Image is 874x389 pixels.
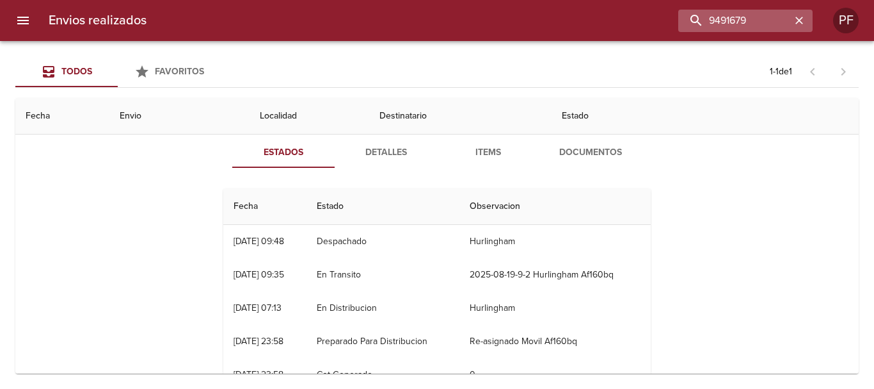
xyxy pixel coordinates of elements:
[445,145,532,161] span: Items
[306,325,459,358] td: Preparado Para Distribucion
[240,145,327,161] span: Estados
[223,188,306,225] th: Fecha
[234,336,283,347] div: [DATE] 23:58
[232,137,642,168] div: Tabs detalle de guia
[828,56,859,87] span: Pagina siguiente
[342,145,429,161] span: Detalles
[770,65,792,78] p: 1 - 1 de 1
[369,98,552,135] th: Destinatario
[234,369,283,380] div: [DATE] 23:58
[552,98,859,135] th: Estado
[306,258,459,292] td: En Transito
[459,225,651,258] td: Hurlingham
[547,145,634,161] span: Documentos
[61,66,92,77] span: Todos
[49,10,147,31] h6: Envios realizados
[155,66,204,77] span: Favoritos
[459,325,651,358] td: Re-asignado Movil Af160bq
[459,292,651,325] td: Hurlingham
[306,188,459,225] th: Estado
[459,188,651,225] th: Observacion
[109,98,250,135] th: Envio
[833,8,859,33] div: PF
[797,65,828,78] span: Pagina anterior
[459,258,651,292] td: 2025-08-19-9-2 Hurlingham Af160bq
[234,302,282,313] div: [DATE] 07:13
[306,292,459,325] td: En Distribucion
[8,5,38,36] button: menu
[234,269,284,280] div: [DATE] 09:35
[678,10,791,32] input: buscar
[234,236,284,247] div: [DATE] 09:48
[306,225,459,258] td: Despachado
[250,98,369,135] th: Localidad
[15,98,109,135] th: Fecha
[15,56,220,87] div: Tabs Envios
